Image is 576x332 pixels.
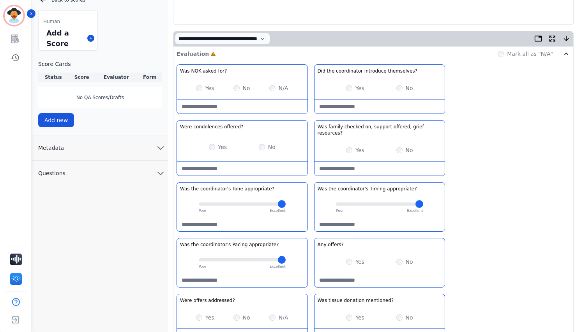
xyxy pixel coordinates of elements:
th: Status [38,73,68,82]
h3: Did the coordinator introduce themselves? [318,68,417,74]
p: Excellent [270,264,286,270]
label: Yes [355,146,364,154]
h3: Was family checked on, support offered, grief resources? [318,124,442,136]
label: No [268,143,276,151]
h3: Were condolences offered? [180,124,243,130]
span: Human [43,18,60,25]
th: Evaluator [95,73,138,82]
label: No [406,84,413,92]
label: Yes [205,84,214,92]
label: No [243,314,250,321]
h3: Was the coordinator's Timing appropriate? [318,186,417,192]
th: Score [68,73,95,82]
p: Excellent [407,208,423,214]
h3: Was tissue donation mentioned? [318,297,394,304]
button: Questions chevron down [32,161,168,186]
h3: Was the coordinator's Pacing appropriate? [180,241,279,248]
label: Yes [355,314,364,321]
p: Excellent [270,208,286,214]
label: N/A [279,84,288,92]
button: Add new [38,113,74,127]
h3: Was NOK asked for? [180,68,227,74]
p: Poor [336,208,344,214]
button: Metadata chevron down [32,135,168,161]
label: No [406,314,413,321]
span: Metadata [32,144,70,152]
p: Poor [199,208,207,214]
h3: Was the coordinator's Tone appropriate? [180,186,274,192]
label: Yes [355,84,364,92]
span: Questions [32,169,72,177]
div: No QA Scores/Drafts [38,87,162,108]
label: N/A [279,314,288,321]
label: No [243,84,250,92]
label: Yes [205,314,214,321]
h3: Any offers? [318,241,344,248]
th: Form [138,73,162,82]
h3: Score Cards [38,60,162,68]
p: Evaluation [177,50,209,58]
label: Mark all as "N/A" [507,50,553,58]
p: Poor [199,264,207,270]
label: Yes [218,143,227,151]
img: Bordered avatar [5,6,23,25]
h3: Were offers addressed? [180,297,235,304]
div: Add a Score [45,26,84,50]
label: No [406,258,413,266]
label: No [406,146,413,154]
svg: chevron down [156,169,165,178]
svg: chevron down [156,143,165,153]
label: Yes [355,258,364,266]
